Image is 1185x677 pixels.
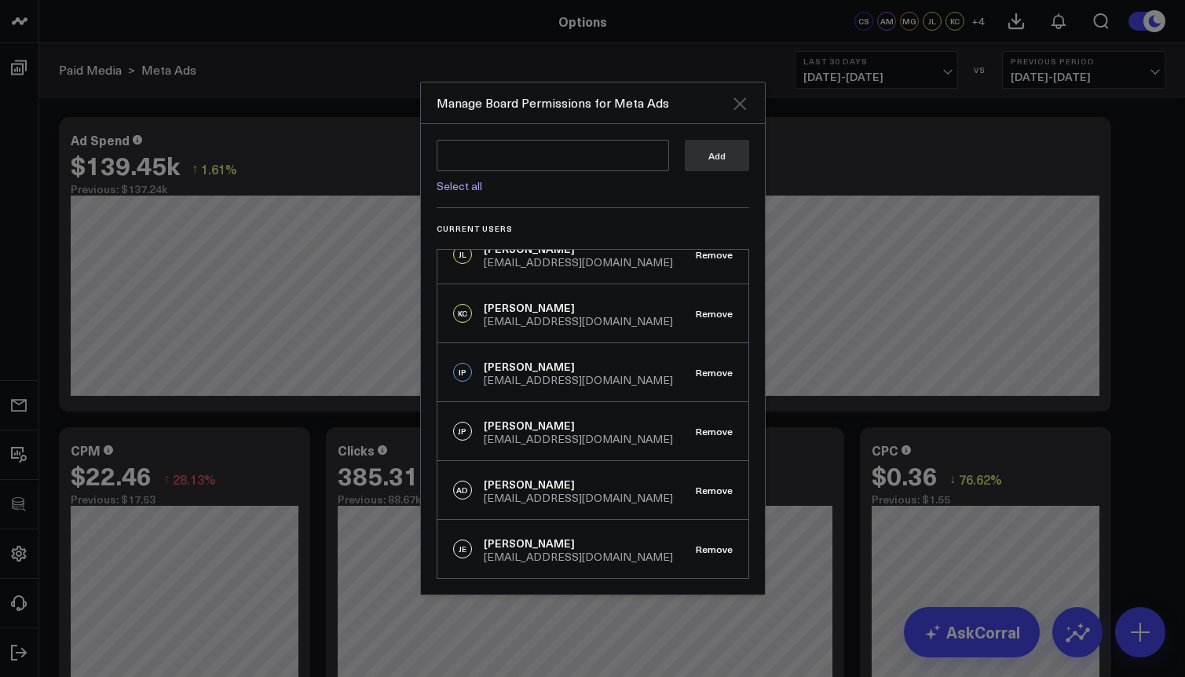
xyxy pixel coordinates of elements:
[484,477,673,492] div: [PERSON_NAME]
[484,434,673,445] div: [EMAIL_ADDRESS][DOMAIN_NAME]
[437,178,482,193] a: Select all
[453,540,472,558] div: JE
[696,249,733,260] button: Remove
[484,359,673,375] div: [PERSON_NAME]
[453,422,472,441] div: JP
[696,308,733,319] button: Remove
[484,418,673,434] div: [PERSON_NAME]
[437,224,749,233] h3: Current Users
[484,316,673,327] div: [EMAIL_ADDRESS][DOMAIN_NAME]
[453,363,472,382] div: IP
[484,536,673,551] div: [PERSON_NAME]
[484,492,673,503] div: [EMAIL_ADDRESS][DOMAIN_NAME]
[696,485,733,496] button: Remove
[696,543,733,554] button: Remove
[484,551,673,562] div: [EMAIL_ADDRESS][DOMAIN_NAME]
[696,367,733,378] button: Remove
[453,245,472,264] div: JL
[685,140,749,171] button: Add
[453,481,472,500] div: AD
[484,257,673,268] div: [EMAIL_ADDRESS][DOMAIN_NAME]
[730,94,749,113] button: Close
[453,304,472,323] div: KC
[696,426,733,437] button: Remove
[484,300,673,316] div: [PERSON_NAME]
[484,375,673,386] div: [EMAIL_ADDRESS][DOMAIN_NAME]
[437,94,730,112] div: Manage Board Permissions for Meta Ads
